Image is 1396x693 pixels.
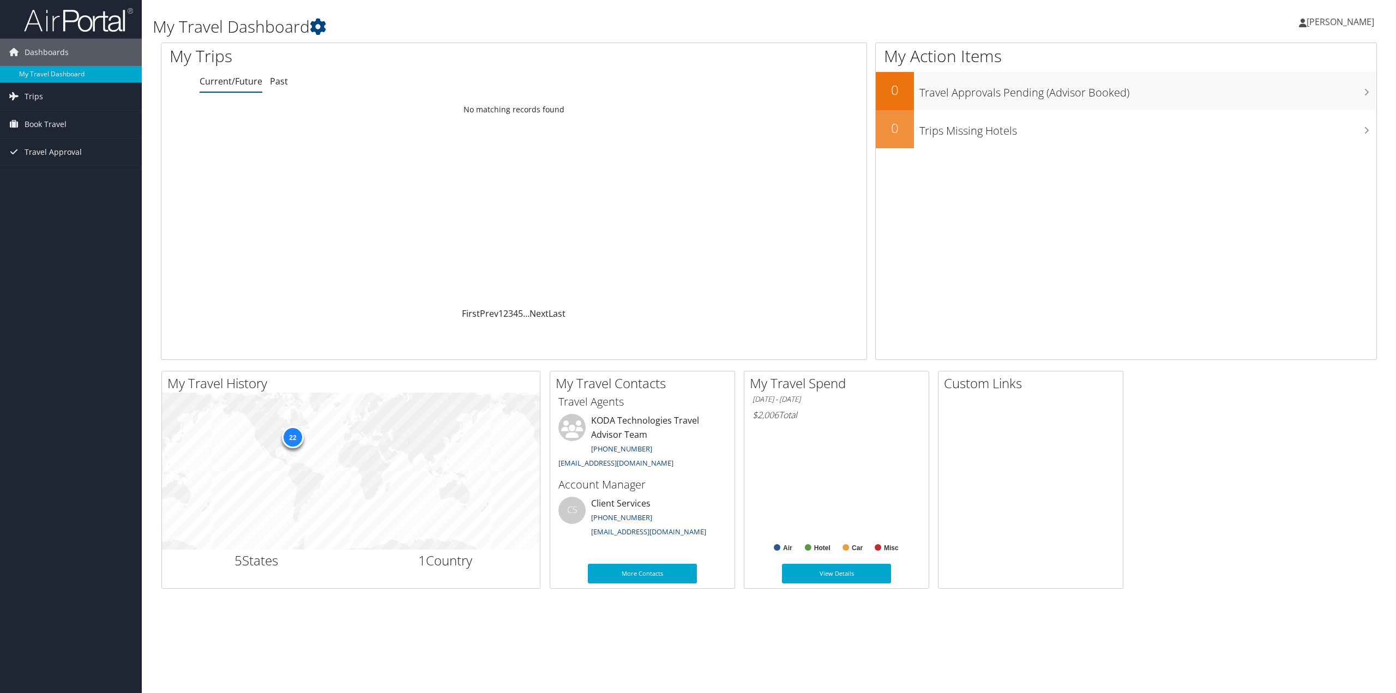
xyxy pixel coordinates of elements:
a: 1 [498,308,503,320]
span: 5 [234,551,242,569]
h2: 0 [876,81,914,99]
span: Travel Approval [25,138,82,166]
a: Next [529,308,549,320]
a: 4 [513,308,518,320]
text: Car [852,544,863,552]
li: Client Services [553,497,732,541]
a: Past [270,75,288,87]
a: 3 [508,308,513,320]
h6: [DATE] - [DATE] [753,394,920,405]
h3: Trips Missing Hotels [919,118,1376,138]
span: 1 [418,551,426,569]
h2: States [170,551,343,570]
a: More Contacts [588,564,697,583]
h2: 0 [876,119,914,137]
span: … [523,308,529,320]
h2: My Travel History [167,374,540,393]
h6: Total [753,409,920,421]
span: Book Travel [25,111,67,138]
a: [EMAIL_ADDRESS][DOMAIN_NAME] [558,458,673,468]
span: $2,006 [753,409,779,421]
h2: Custom Links [944,374,1123,393]
a: 0Trips Missing Hotels [876,110,1376,148]
span: Trips [25,83,43,110]
a: Prev [480,308,498,320]
li: KODA Technologies Travel Advisor Team [553,414,732,472]
h3: Travel Approvals Pending (Advisor Booked) [919,80,1376,100]
a: [EMAIL_ADDRESS][DOMAIN_NAME] [591,527,706,537]
h2: Country [359,551,532,570]
h2: My Travel Contacts [556,374,735,393]
h3: Account Manager [558,477,726,492]
h3: Travel Agents [558,394,726,409]
span: [PERSON_NAME] [1307,16,1374,28]
a: 5 [518,308,523,320]
span: Dashboards [25,39,69,66]
text: Hotel [814,544,831,552]
a: [PHONE_NUMBER] [591,513,652,522]
h1: My Action Items [876,45,1376,68]
a: [PHONE_NUMBER] [591,444,652,454]
a: 0Travel Approvals Pending (Advisor Booked) [876,72,1376,110]
img: airportal-logo.png [24,7,133,33]
a: Last [549,308,565,320]
a: [PERSON_NAME] [1299,5,1385,38]
h1: My Trips [170,45,564,68]
a: First [462,308,480,320]
a: Current/Future [200,75,262,87]
div: CS [558,497,586,524]
h1: My Travel Dashboard [153,15,974,38]
text: Air [783,544,792,552]
td: No matching records found [161,100,867,119]
a: View Details [782,564,891,583]
h2: My Travel Spend [750,374,929,393]
div: 22 [281,426,303,448]
a: 2 [503,308,508,320]
text: Misc [884,544,899,552]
